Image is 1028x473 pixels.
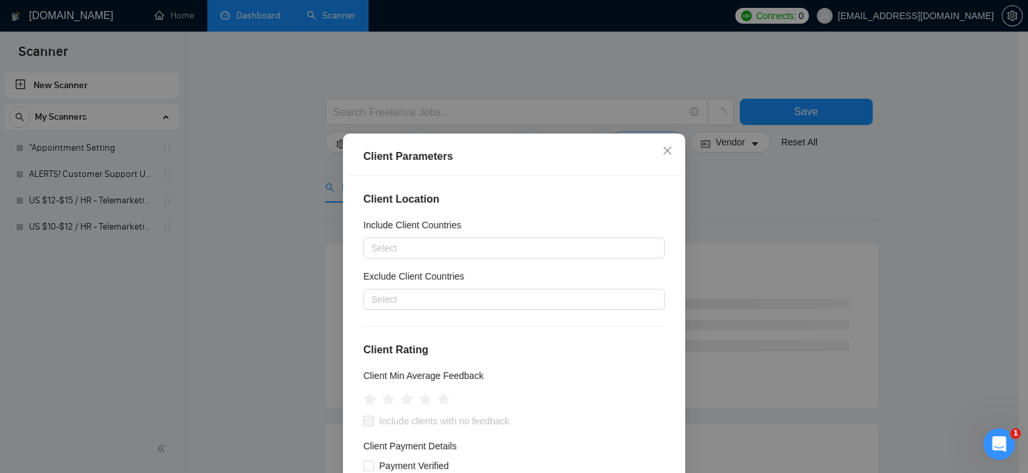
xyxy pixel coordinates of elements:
[363,191,665,207] h4: Client Location
[374,414,515,429] span: Include clients with no feedback
[662,145,673,156] span: close
[363,218,461,232] h5: Include Client Countries
[363,269,464,284] h5: Exclude Client Countries
[363,149,665,164] div: Client Parameters
[1010,428,1021,439] span: 1
[400,393,413,406] span: star
[363,439,457,454] h4: Client Payment Details
[363,393,376,406] span: star
[363,342,665,358] h4: Client Rating
[437,393,450,406] span: star
[382,393,395,406] span: star
[650,134,685,169] button: Close
[983,428,1015,460] iframe: Intercom live chat
[363,368,484,383] h5: Client Min Average Feedback
[419,393,432,406] span: star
